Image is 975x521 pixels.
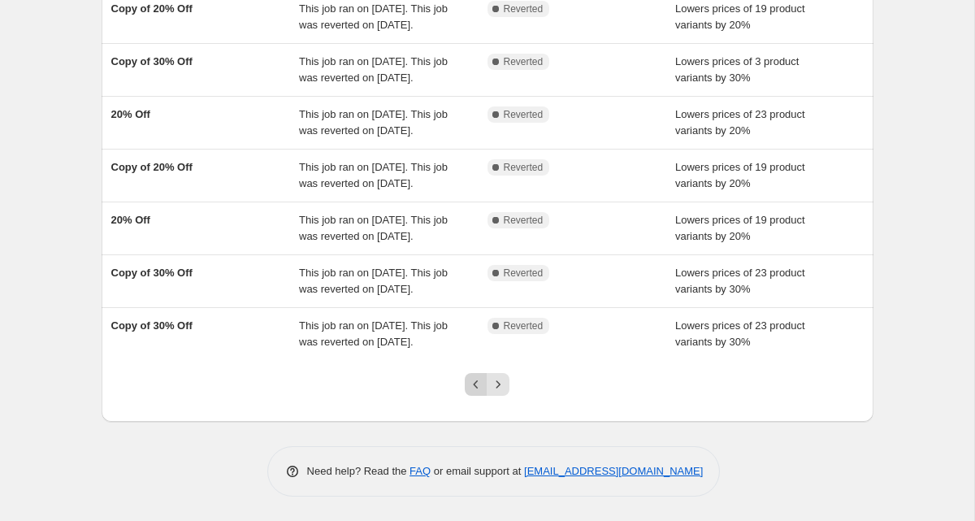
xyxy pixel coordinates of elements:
span: Copy of 30% Off [111,55,193,67]
span: Copy of 30% Off [111,319,193,332]
nav: Pagination [465,373,509,396]
span: Reverted [504,319,544,332]
span: Need help? Read the [307,465,410,477]
span: Copy of 20% Off [111,161,193,173]
span: This job ran on [DATE]. This job was reverted on [DATE]. [299,108,448,137]
button: Next [487,373,509,396]
span: Lowers prices of 19 product variants by 20% [675,214,805,242]
span: Lowers prices of 19 product variants by 20% [675,2,805,31]
span: 20% Off [111,108,150,120]
span: This job ran on [DATE]. This job was reverted on [DATE]. [299,2,448,31]
span: This job ran on [DATE]. This job was reverted on [DATE]. [299,161,448,189]
span: Reverted [504,108,544,121]
span: This job ran on [DATE]. This job was reverted on [DATE]. [299,55,448,84]
span: Lowers prices of 23 product variants by 20% [675,108,805,137]
span: Reverted [504,214,544,227]
button: Previous [465,373,487,396]
span: Reverted [504,55,544,68]
span: Reverted [504,161,544,174]
span: Lowers prices of 3 product variants by 30% [675,55,799,84]
span: or email support at [431,465,524,477]
span: This job ran on [DATE]. This job was reverted on [DATE]. [299,267,448,295]
span: Copy of 30% Off [111,267,193,279]
span: Copy of 20% Off [111,2,193,15]
span: 20% Off [111,214,150,226]
span: Reverted [504,267,544,280]
span: This job ran on [DATE]. This job was reverted on [DATE]. [299,214,448,242]
span: Lowers prices of 23 product variants by 30% [675,267,805,295]
a: FAQ [409,465,431,477]
span: This job ran on [DATE]. This job was reverted on [DATE]. [299,319,448,348]
span: Reverted [504,2,544,15]
span: Lowers prices of 19 product variants by 20% [675,161,805,189]
span: Lowers prices of 23 product variants by 30% [675,319,805,348]
a: [EMAIL_ADDRESS][DOMAIN_NAME] [524,465,703,477]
